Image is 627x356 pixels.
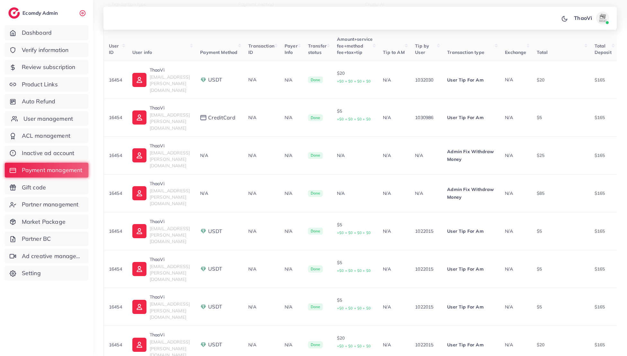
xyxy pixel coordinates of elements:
[337,259,373,274] p: $5
[150,142,190,150] p: ThaoVi
[132,338,146,352] img: ic-user-info.36bf1079.svg
[537,265,584,273] p: $5
[150,150,190,169] span: [EMAIL_ADDRESS][PERSON_NAME][DOMAIN_NAME]
[505,190,513,196] span: N/A
[447,227,495,235] p: User Tip For Am
[383,114,405,121] p: N/A
[383,303,405,311] p: N/A
[150,218,190,225] p: ThaoVi
[150,293,190,301] p: ThaoVi
[132,262,146,276] img: ic-user-info.36bf1079.svg
[22,149,75,157] span: Inactive ad account
[150,264,190,282] span: [EMAIL_ADDRESS][PERSON_NAME][DOMAIN_NAME]
[415,189,437,197] p: N/A
[383,152,405,159] p: N/A
[383,49,404,55] span: Tip to AM
[22,97,56,106] span: Auto Refund
[5,231,88,246] a: Partner BC
[447,148,495,163] p: Admin Fix Withdraw Money
[5,197,88,212] a: Partner management
[22,46,69,54] span: Verify information
[537,190,544,196] span: $85
[109,114,122,121] p: 16454
[447,341,495,349] p: User Tip For Am
[337,36,373,55] span: Amount+service fee+method fee+tax+tip
[383,76,405,84] p: N/A
[595,76,612,84] p: $165
[200,49,237,55] span: Payment Method
[595,227,612,235] p: $165
[248,43,274,55] span: Transaction ID
[383,227,405,235] p: N/A
[109,189,122,197] p: 16454
[248,152,256,158] span: N/A
[150,188,190,207] span: [EMAIL_ADDRESS][PERSON_NAME][DOMAIN_NAME]
[8,7,59,19] a: logoEcomdy Admin
[308,265,323,273] span: Done
[248,342,256,348] span: N/A
[109,152,122,159] p: 16454
[505,152,513,158] span: N/A
[505,266,513,272] span: N/A
[505,49,526,55] span: Exchange
[596,12,609,24] img: avatar
[208,114,235,121] span: creditCard
[5,214,88,229] a: Market Package
[337,334,373,350] p: $20
[132,224,146,238] img: ic-user-info.36bf1079.svg
[248,304,256,310] span: N/A
[200,152,238,159] div: N/A
[337,107,373,123] p: $5
[5,43,88,57] a: Verify information
[150,180,190,187] p: ThaoVi
[447,265,495,273] p: User Tip For Am
[337,190,373,196] div: N/A
[109,341,122,349] p: 16454
[415,114,437,121] p: 1030986
[248,266,256,272] span: N/A
[537,152,544,158] span: $25
[5,180,88,195] a: Gift code
[337,152,373,159] div: N/A
[248,228,256,234] span: N/A
[200,77,207,83] img: payment
[5,128,88,143] a: ACL management
[595,303,612,311] p: $165
[150,256,190,263] p: ThaoVi
[150,331,190,339] p: ThaoVi
[308,228,323,235] span: Done
[505,304,513,310] span: N/A
[505,77,513,82] span: N/A
[150,112,190,131] span: [EMAIL_ADDRESS][PERSON_NAME][DOMAIN_NAME]
[150,301,190,320] span: [EMAIL_ADDRESS][PERSON_NAME][DOMAIN_NAME]
[285,43,298,55] span: Payer Info
[109,43,119,55] span: User ID
[337,69,373,85] p: $20
[132,300,146,314] img: ic-user-info.36bf1079.svg
[337,344,371,348] small: +$0 + $0 + $0 + $0
[22,132,70,140] span: ACL management
[23,115,73,123] span: User management
[415,341,437,349] p: 1022015
[415,76,437,84] p: 1032030
[200,115,207,120] img: payment
[5,146,88,161] a: Inactive ad account
[595,43,612,55] span: Total Deposit
[337,230,371,235] small: +$0 + $0 + $0 + $0
[285,227,298,235] p: N/A
[537,114,584,121] p: $5
[595,152,612,159] p: $165
[150,74,190,93] span: [EMAIL_ADDRESS][PERSON_NAME][DOMAIN_NAME]
[22,10,59,16] h2: Ecomdy Admin
[537,49,548,55] span: Total
[308,43,327,55] span: Transfer status
[447,76,495,84] p: User Tip For Am
[415,43,429,55] span: Tip by User
[150,226,190,245] span: [EMAIL_ADDRESS][PERSON_NAME][DOMAIN_NAME]
[537,303,584,311] p: $5
[337,221,373,237] p: $5
[415,227,437,235] p: 1022015
[5,163,88,178] a: Payment management
[337,296,373,312] p: $5
[22,80,58,89] span: Product Links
